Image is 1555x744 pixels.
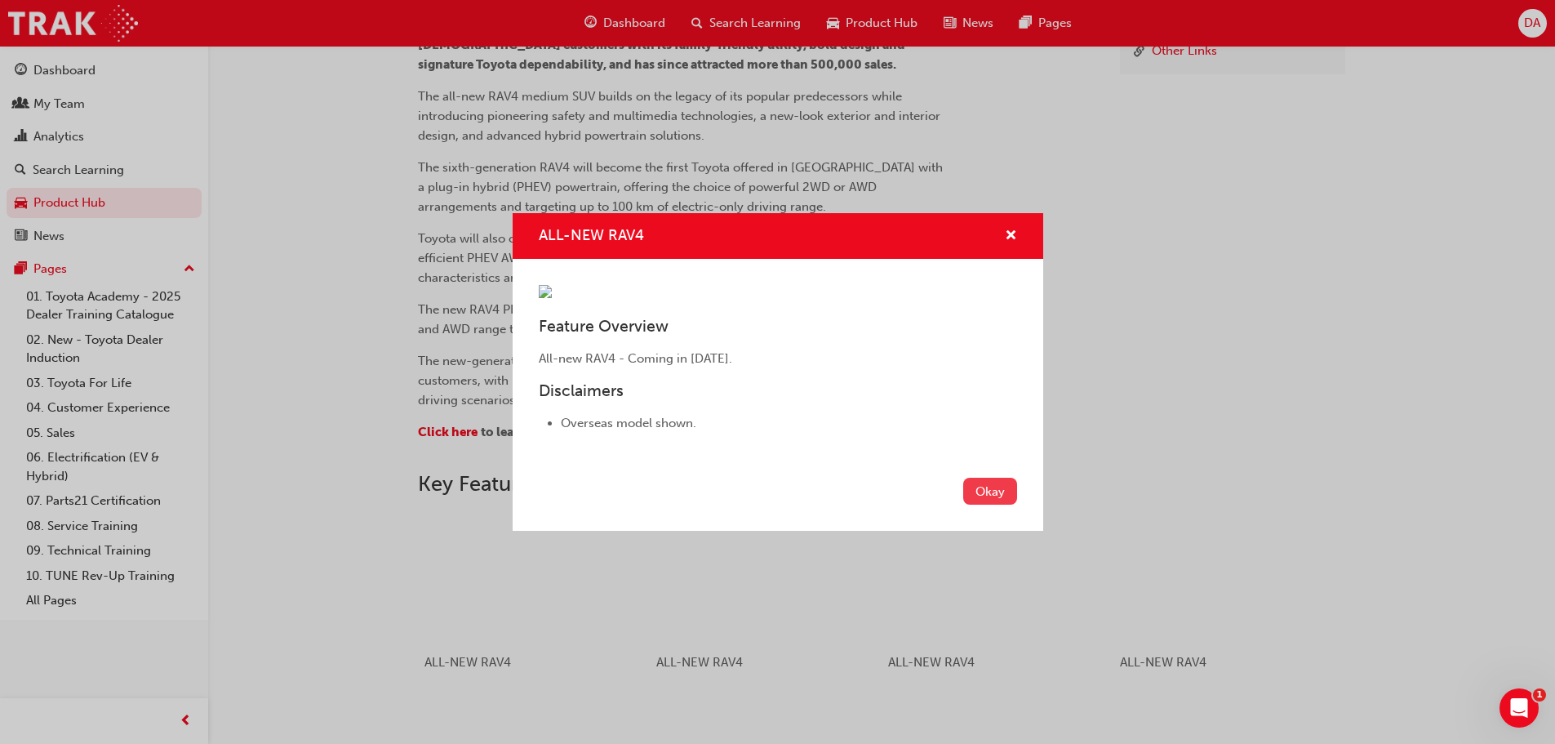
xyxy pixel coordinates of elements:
span: All-new RAV4 - Coming in [DATE]. [539,351,732,366]
iframe: Intercom live chat [1499,688,1539,728]
span: ALL-NEW RAV4 [539,226,644,244]
img: 67e00303-cf0e-484d-8d45-fa5a1299b850.png [539,285,552,298]
h3: Feature Overview [539,317,1017,336]
button: Okay [963,478,1017,505]
div: ALL-NEW RAV4 [513,213,1043,531]
span: 1 [1533,688,1546,702]
button: cross-icon [1005,226,1017,247]
li: Overseas model shown. [561,414,1017,433]
h3: Disclaimers [539,381,1017,400]
span: cross-icon [1005,229,1017,244]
